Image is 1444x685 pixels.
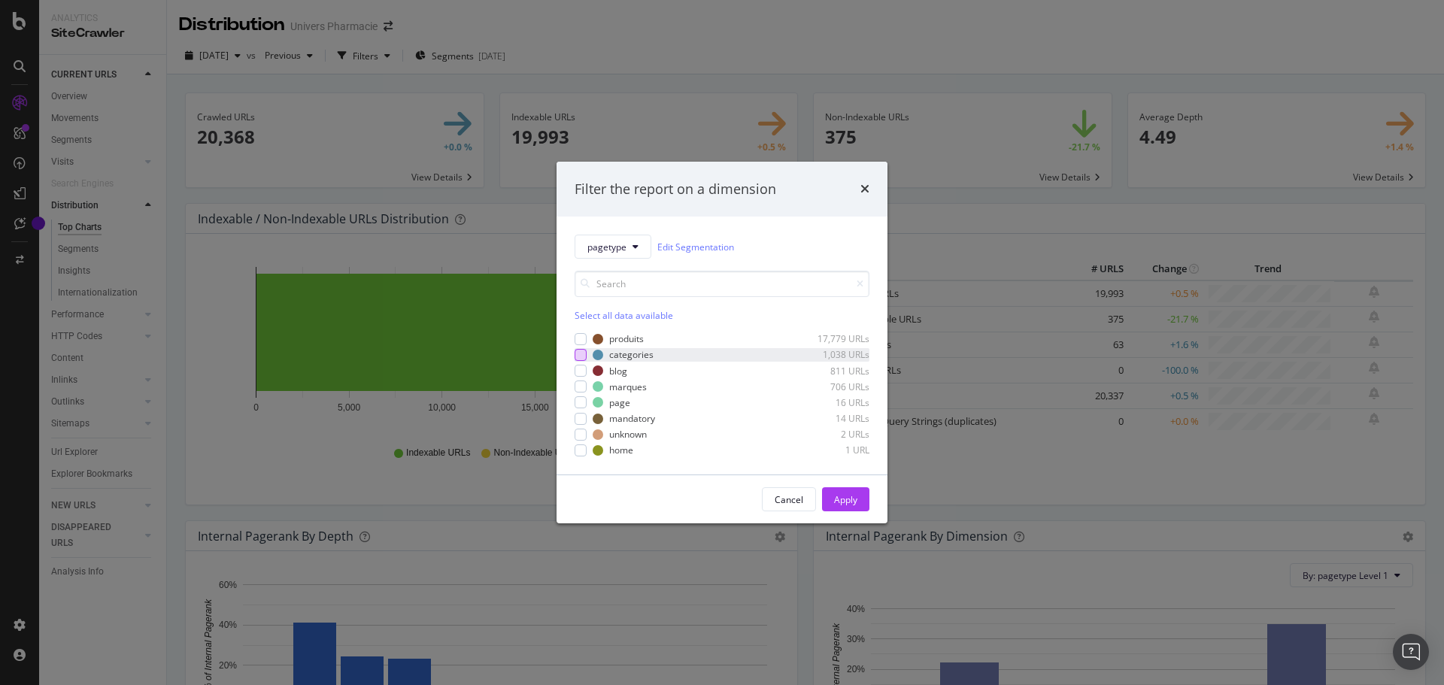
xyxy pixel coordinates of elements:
[796,412,869,425] div: 14 URLs
[860,180,869,199] div: times
[609,396,630,409] div: page
[657,239,734,255] a: Edit Segmentation
[609,349,654,362] div: categories
[609,412,655,425] div: mandatory
[796,428,869,441] div: 2 URLs
[575,309,869,322] div: Select all data available
[609,332,644,345] div: produits
[796,380,869,393] div: 706 URLs
[822,487,869,511] button: Apply
[796,332,869,345] div: 17,779 URLs
[1393,634,1429,670] div: Open Intercom Messenger
[609,444,633,456] div: home
[609,380,647,393] div: marques
[796,349,869,362] div: 1,038 URLs
[762,487,816,511] button: Cancel
[796,365,869,377] div: 811 URLs
[796,444,869,456] div: 1 URL
[834,493,857,506] div: Apply
[587,241,626,253] span: pagetype
[775,493,803,506] div: Cancel
[609,428,647,441] div: unknown
[575,235,651,259] button: pagetype
[575,271,869,297] input: Search
[796,396,869,409] div: 16 URLs
[609,365,627,377] div: blog
[575,180,776,199] div: Filter the report on a dimension
[557,162,887,524] div: modal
